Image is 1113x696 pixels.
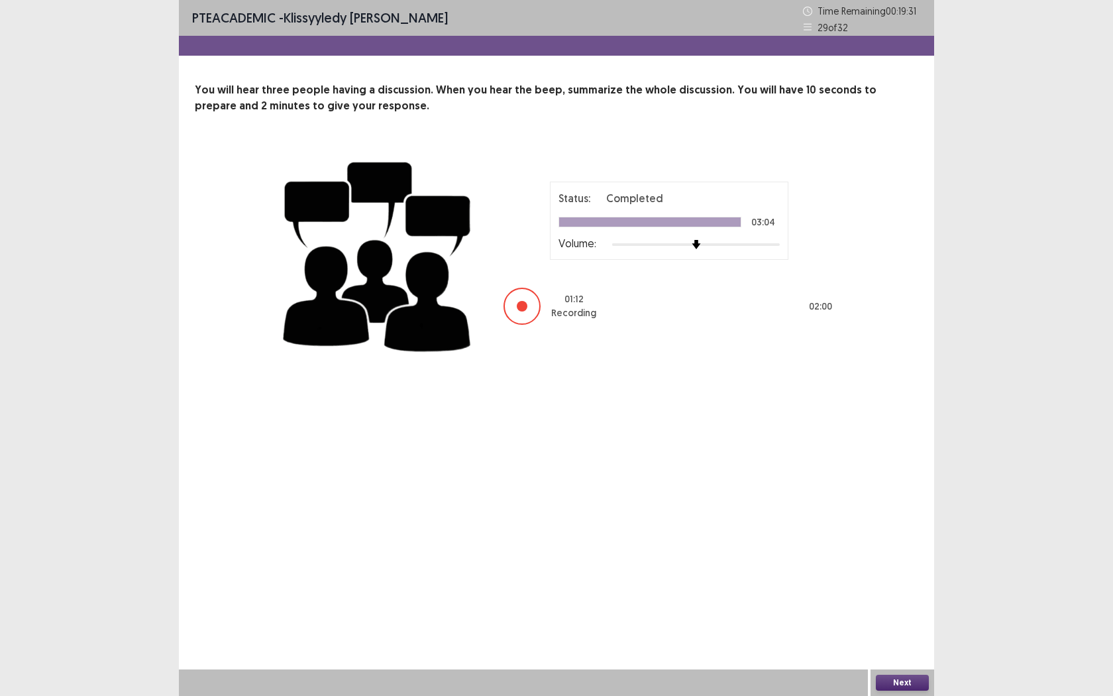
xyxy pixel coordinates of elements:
[809,300,832,314] p: 02 : 00
[876,675,929,691] button: Next
[606,190,663,206] p: Completed
[551,306,596,320] p: Recording
[818,21,848,34] p: 29 of 32
[192,8,448,28] p: - Klissyyledy [PERSON_NAME]
[751,217,775,227] p: 03:04
[558,190,590,206] p: Status:
[195,82,918,114] p: You will hear three people having a discussion. When you hear the beep, summarize the whole discu...
[692,240,701,249] img: arrow-thumb
[278,146,477,363] img: group-discussion
[558,235,596,251] p: Volume:
[818,4,921,18] p: Time Remaining 00 : 19 : 31
[192,9,276,26] span: PTE academic
[564,292,584,306] p: 01 : 12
